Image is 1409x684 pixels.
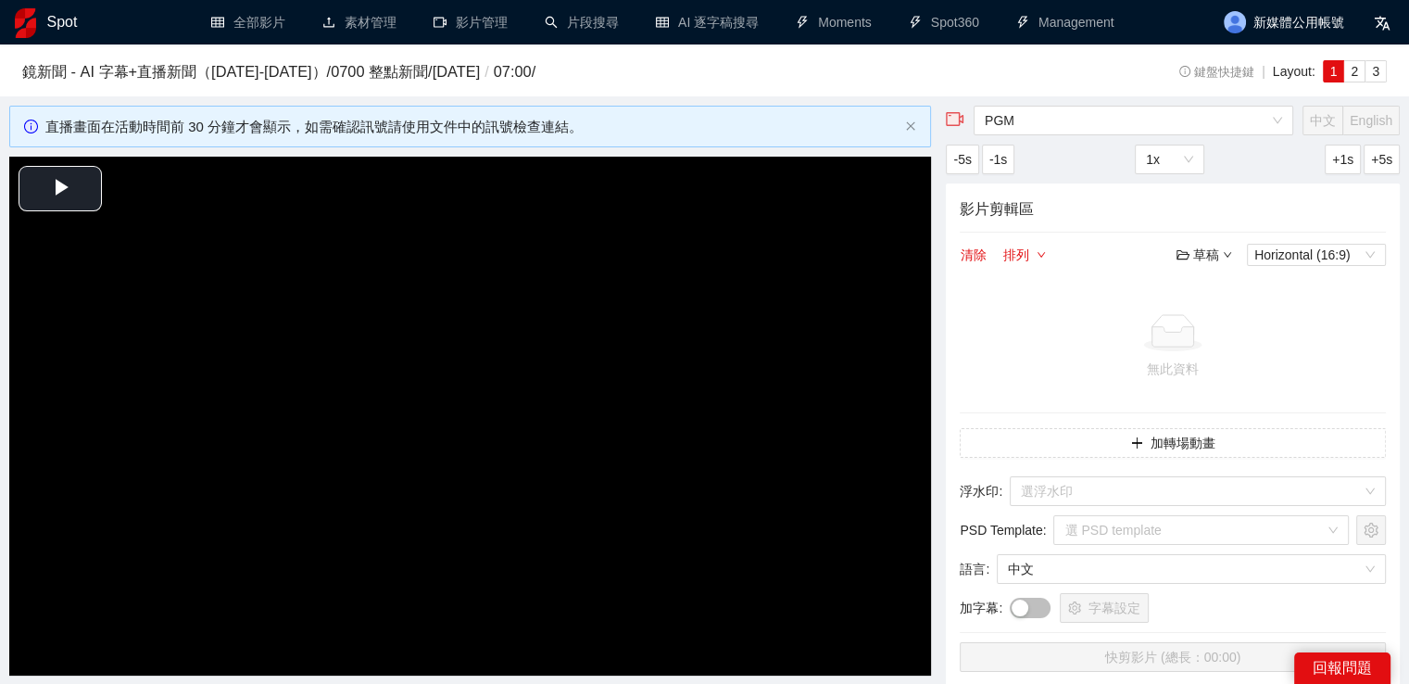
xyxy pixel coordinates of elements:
button: plus加轉場動畫 [960,428,1386,458]
span: 1x [1146,146,1193,173]
span: video-camera [946,110,964,129]
button: setting [1356,515,1386,545]
span: folder-open [1176,248,1189,261]
a: thunderboltMoments [796,15,872,30]
span: 中文 [1008,555,1375,583]
button: +5s [1364,145,1400,174]
div: 回報問題 [1294,652,1390,684]
span: 語言 : [960,559,989,579]
span: 加字幕 : [960,598,1002,618]
span: 3 [1372,64,1379,79]
span: close [905,120,916,132]
div: 草稿 [1176,245,1232,265]
img: logo [15,8,36,38]
a: tableAI 逐字稿搜尋 [656,15,759,30]
button: -5s [946,145,978,174]
div: Video Player [9,157,931,676]
span: info-circle [1179,66,1191,78]
a: thunderboltSpot360 [909,15,979,30]
span: -1s [989,149,1007,170]
button: 快剪影片 (總長：00:00) [960,642,1386,672]
button: Play Video [19,166,102,211]
button: 清除 [960,244,988,266]
span: PGM [985,107,1282,134]
span: +1s [1332,149,1353,170]
span: 2 [1351,64,1358,79]
div: 直播畫面在活動時間前 30 分鐘才會顯示，如需確認訊號請使用文件中的訊號檢查連結。 [45,116,898,138]
button: 排列down [1002,244,1047,266]
button: -1s [982,145,1014,174]
span: plus [1130,437,1143,451]
button: +1s [1325,145,1361,174]
span: 浮水印 : [960,481,1002,501]
span: -5s [953,149,971,170]
span: +5s [1371,149,1392,170]
span: English [1350,113,1392,128]
div: 無此資料 [967,359,1378,379]
a: search片段搜尋 [545,15,619,30]
span: PSD Template : [960,520,1046,540]
a: video-camera影片管理 [434,15,508,30]
a: upload素材管理 [322,15,396,30]
span: | [1262,64,1265,79]
span: 鍵盤快捷鍵 [1179,66,1254,79]
span: 1 [1330,64,1338,79]
button: setting字幕設定 [1060,593,1149,623]
img: avatar [1224,11,1246,33]
span: / [480,63,494,80]
span: 中文 [1310,113,1336,128]
h4: 影片剪輯區 [960,197,1386,221]
button: close [905,120,916,133]
span: info-circle [24,120,38,133]
span: down [1223,250,1232,260]
h3: 鏡新聞 - AI 字幕+直播新聞（[DATE]-[DATE]） / 0700 整點新聞 / [DATE] 07:00 / [22,60,1081,84]
a: table全部影片 [211,15,285,30]
span: Layout: [1273,64,1315,79]
span: Horizontal (16:9) [1254,245,1378,265]
span: down [1037,250,1046,261]
a: thunderboltManagement [1016,15,1114,30]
